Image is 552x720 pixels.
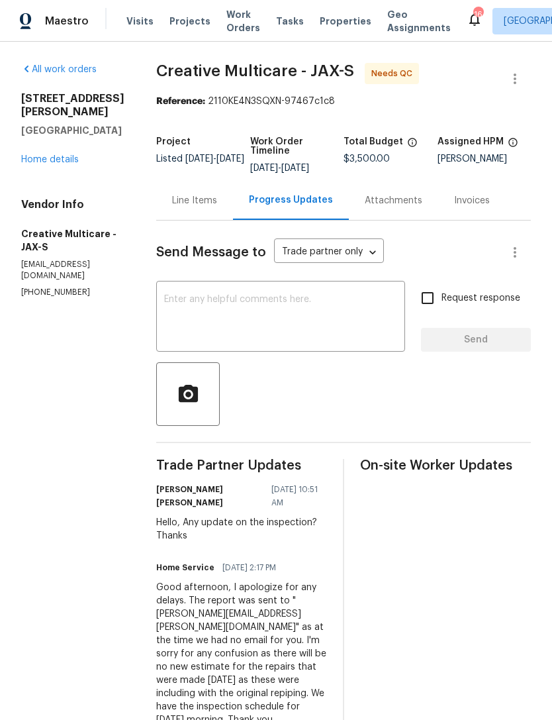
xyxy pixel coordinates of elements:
span: Projects [169,15,210,28]
span: The total cost of line items that have been proposed by Opendoor. This sum includes line items th... [407,137,418,154]
div: Hello, Any update on the inspection? Thanks [156,516,327,542]
h5: Total Budget [344,137,403,146]
h5: Creative Multicare - JAX-S [21,227,124,254]
span: Maestro [45,15,89,28]
span: $3,500.00 [344,154,390,164]
span: Work Orders [226,8,260,34]
span: Needs QC [371,67,418,80]
div: Attachments [365,194,422,207]
h5: Work Order Timeline [250,137,344,156]
span: - [185,154,244,164]
span: Listed [156,154,244,164]
p: [EMAIL_ADDRESS][DOMAIN_NAME] [21,259,124,282]
span: [DATE] 10:51 AM [271,483,319,509]
a: Home details [21,155,79,164]
p: [PHONE_NUMBER] [21,287,124,298]
span: [DATE] [185,154,213,164]
span: [DATE] 2:17 PM [222,561,276,574]
div: Invoices [454,194,490,207]
h4: Vendor Info [21,198,124,211]
h6: [PERSON_NAME] [PERSON_NAME] [156,483,263,509]
h5: Project [156,137,191,146]
span: Trade Partner Updates [156,459,327,472]
span: [DATE] [281,164,309,173]
span: Send Message to [156,246,266,259]
a: All work orders [21,65,97,74]
span: The hpm assigned to this work order. [508,137,518,154]
div: 16 [473,8,483,21]
div: Progress Updates [249,193,333,207]
div: 2110KE4N3SQXN-97467c1c8 [156,95,531,108]
span: On-site Worker Updates [360,459,531,472]
b: Reference: [156,97,205,106]
span: Visits [126,15,154,28]
h2: [STREET_ADDRESS][PERSON_NAME] [21,92,124,119]
span: Tasks [276,17,304,26]
h5: [GEOGRAPHIC_DATA] [21,124,124,137]
h5: Assigned HPM [437,137,504,146]
span: - [250,164,309,173]
div: Trade partner only [274,242,384,264]
span: Request response [441,291,520,305]
span: [DATE] [216,154,244,164]
div: [PERSON_NAME] [437,154,531,164]
div: Line Items [172,194,217,207]
span: Creative Multicare - JAX-S [156,63,354,79]
span: Geo Assignments [387,8,451,34]
span: Properties [320,15,371,28]
span: [DATE] [250,164,278,173]
h6: Home Service [156,561,214,574]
